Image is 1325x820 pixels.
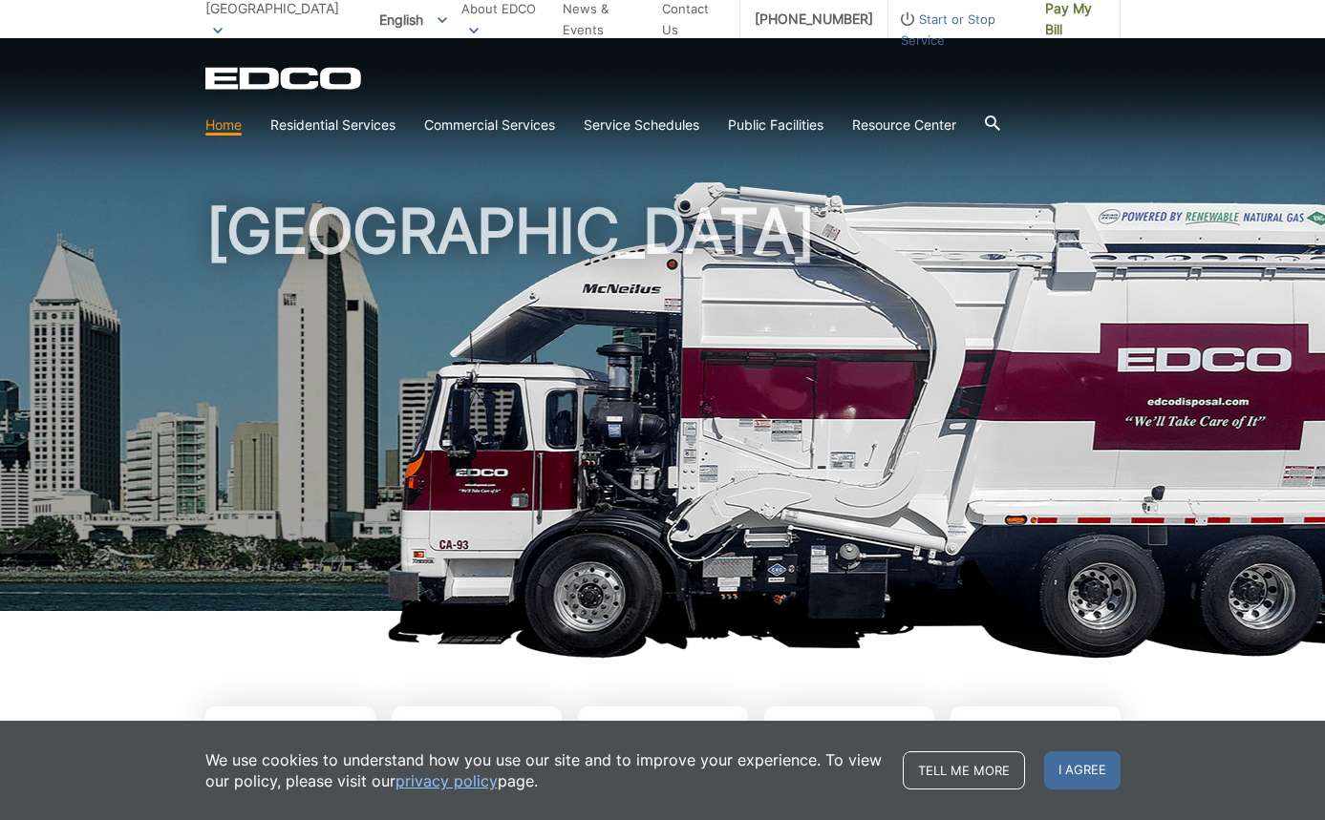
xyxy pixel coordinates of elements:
a: Home [205,115,242,136]
a: EDCD logo. Return to the homepage. [205,67,364,90]
a: Tell me more [903,751,1025,789]
a: Public Facilities [728,115,823,136]
a: Resource Center [852,115,956,136]
p: We use cookies to understand how you use our site and to improve your experience. To view our pol... [205,749,884,791]
span: I agree [1044,751,1121,789]
a: Commercial Services [424,115,555,136]
a: Residential Services [270,115,395,136]
a: Service Schedules [584,115,699,136]
a: privacy policy [395,770,498,791]
h1: [GEOGRAPHIC_DATA] [205,200,1121,620]
span: English [365,4,461,35]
